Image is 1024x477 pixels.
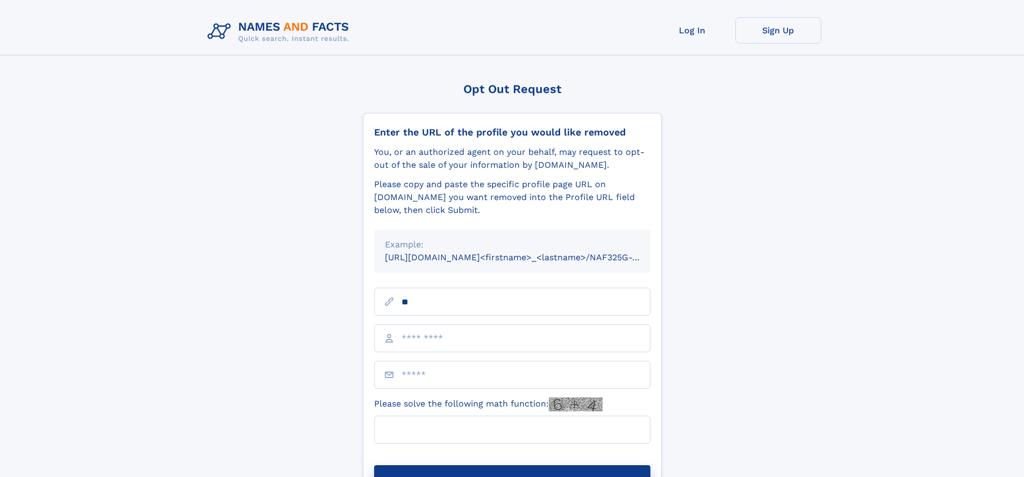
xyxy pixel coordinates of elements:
[649,17,735,44] a: Log In
[363,82,662,96] div: Opt Out Request
[374,397,603,411] label: Please solve the following math function:
[735,17,821,44] a: Sign Up
[385,252,671,262] small: [URL][DOMAIN_NAME]<firstname>_<lastname>/NAF325G-xxxxxxxx
[385,238,640,251] div: Example:
[203,17,358,46] img: Logo Names and Facts
[374,146,650,172] div: You, or an authorized agent on your behalf, may request to opt-out of the sale of your informatio...
[374,178,650,217] div: Please copy and paste the specific profile page URL on [DOMAIN_NAME] you want removed into the Pr...
[374,126,650,138] div: Enter the URL of the profile you would like removed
